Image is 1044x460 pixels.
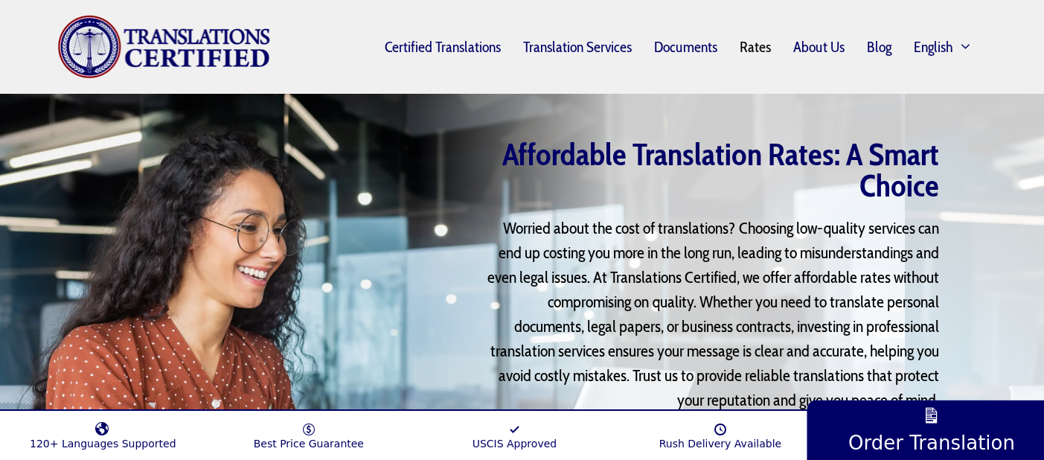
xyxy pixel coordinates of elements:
[271,28,987,66] nav: Primary
[411,415,618,450] a: USCIS Approved
[618,415,824,450] a: Rush Delivery Available
[782,30,856,64] a: About Us
[254,438,364,450] span: Best Price Guarantee
[206,415,412,450] a: Best Price Guarantee
[478,216,938,412] p: Worried about the cost of translations? Choosing low-quality services can end up costing you more...
[512,30,643,64] a: Translation Services
[643,30,728,64] a: Documents
[30,438,176,450] span: 120+ Languages Supported
[728,30,782,64] a: Rates
[374,30,512,64] a: Certified Translations
[903,28,987,66] a: English
[914,41,953,53] span: English
[659,438,782,450] span: Rush Delivery Available
[856,30,903,64] a: Blog
[478,138,938,201] h1: Affordable Translation Rates: A Smart Choice
[848,431,1015,454] span: Order Translation
[57,15,272,79] img: Translations Certified
[473,438,557,450] span: USCIS Approved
